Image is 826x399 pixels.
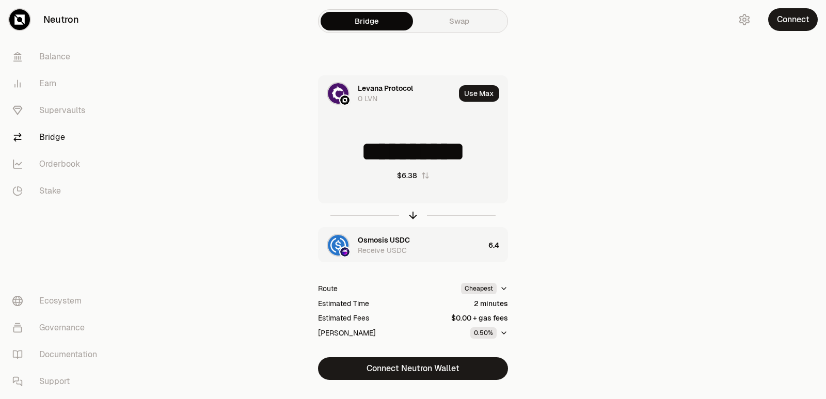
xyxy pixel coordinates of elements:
[340,247,350,257] img: Osmosis Logo
[358,93,377,104] div: 0 LVN
[459,85,499,102] button: Use Max
[358,245,407,256] div: Receive USDC
[4,178,112,204] a: Stake
[318,313,369,323] div: Estimated Fees
[318,283,338,294] div: Route
[4,341,112,368] a: Documentation
[328,235,348,256] img: USDC Logo
[4,151,112,178] a: Orderbook
[451,313,508,323] div: $0.00 + gas fees
[474,298,508,309] div: 2 minutes
[4,97,112,124] a: Supervaults
[4,43,112,70] a: Balance
[340,95,350,105] img: Neutron Logo
[319,76,455,111] div: LVN LogoNeutron LogoLevana Protocol0 LVN
[319,228,507,263] button: USDC LogoOsmosis LogoOsmosis USDCReceive USDC6.4
[470,327,508,339] button: 0.50%
[318,357,508,380] button: Connect Neutron Wallet
[318,298,369,309] div: Estimated Time
[328,83,348,104] img: LVN Logo
[470,327,497,339] div: 0.50%
[4,124,112,151] a: Bridge
[768,8,818,31] button: Connect
[4,70,112,97] a: Earn
[319,228,484,263] div: USDC LogoOsmosis LogoOsmosis USDCReceive USDC
[461,283,508,294] button: Cheapest
[358,83,413,93] div: Levana Protocol
[358,235,410,245] div: Osmosis USDC
[4,288,112,314] a: Ecosystem
[4,368,112,395] a: Support
[488,228,507,263] div: 6.4
[397,170,417,181] div: $6.38
[397,170,430,181] button: $6.38
[4,314,112,341] a: Governance
[461,283,497,294] div: Cheapest
[321,12,413,30] a: Bridge
[413,12,505,30] a: Swap
[318,328,376,338] div: [PERSON_NAME]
